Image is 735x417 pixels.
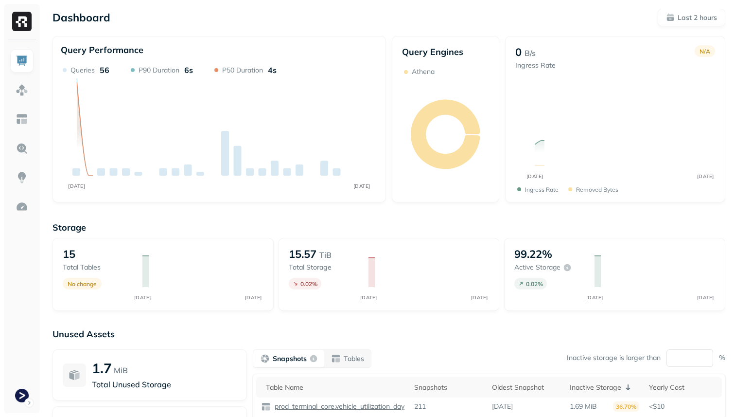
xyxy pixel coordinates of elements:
[289,263,359,272] p: Total storage
[16,200,28,213] img: Optimization
[525,47,536,59] p: B/s
[273,402,404,411] p: prod_terminal_core.vehicle_utilization_day
[514,247,552,261] p: 99.22%
[70,66,95,75] p: Queries
[266,383,404,392] div: Table Name
[649,402,717,411] p: <$10
[700,48,710,55] p: N/A
[319,249,332,261] p: TiB
[697,173,714,180] tspan: [DATE]
[68,183,85,189] tspan: [DATE]
[402,46,489,57] p: Query Engines
[245,294,262,301] tspan: [DATE]
[567,353,661,363] p: Inactive storage is larger than
[12,12,32,31] img: Ryft
[344,354,364,363] p: Tables
[16,113,28,126] img: Asset Explorer
[15,389,29,402] img: Terminal
[678,13,717,22] p: Last 2 hours
[222,66,263,75] p: P50 Duration
[289,247,316,261] p: 15.57
[139,66,179,75] p: P90 Duration
[525,186,559,193] p: Ingress Rate
[412,67,435,76] p: Athena
[586,294,603,301] tspan: [DATE]
[16,84,28,96] img: Assets
[68,280,97,288] p: No change
[658,9,725,26] button: Last 2 hours
[63,247,75,261] p: 15
[353,183,370,189] tspan: [DATE]
[63,263,133,272] p: Total tables
[114,364,128,376] p: MiB
[576,186,618,193] p: Removed bytes
[570,383,621,392] p: Inactive Storage
[515,45,522,59] p: 0
[414,402,426,411] p: 211
[649,383,717,392] div: Yearly Cost
[92,379,237,390] p: Total Unused Storage
[273,354,307,363] p: Snapshots
[719,353,725,363] p: %
[492,402,513,411] p: [DATE]
[492,383,560,392] div: Oldest Snapshot
[52,11,110,24] p: Dashboard
[514,263,560,272] p: Active storage
[570,402,597,411] p: 1.69 MiB
[184,65,193,75] p: 6s
[16,54,28,67] img: Dashboard
[16,171,28,184] img: Insights
[360,294,377,301] tspan: [DATE]
[613,401,639,412] p: 36.70%
[697,294,714,301] tspan: [DATE]
[134,294,151,301] tspan: [DATE]
[471,294,488,301] tspan: [DATE]
[52,222,725,233] p: Storage
[526,280,543,288] p: 0.02 %
[300,280,317,288] p: 0.02 %
[261,402,271,412] img: table
[92,360,112,377] p: 1.7
[16,142,28,155] img: Query Explorer
[526,173,543,180] tspan: [DATE]
[100,65,109,75] p: 56
[52,328,725,340] p: Unused Assets
[271,402,404,411] a: prod_terminal_core.vehicle_utilization_day
[268,65,277,75] p: 4s
[61,44,143,55] p: Query Performance
[414,383,482,392] div: Snapshots
[515,61,556,70] p: Ingress Rate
